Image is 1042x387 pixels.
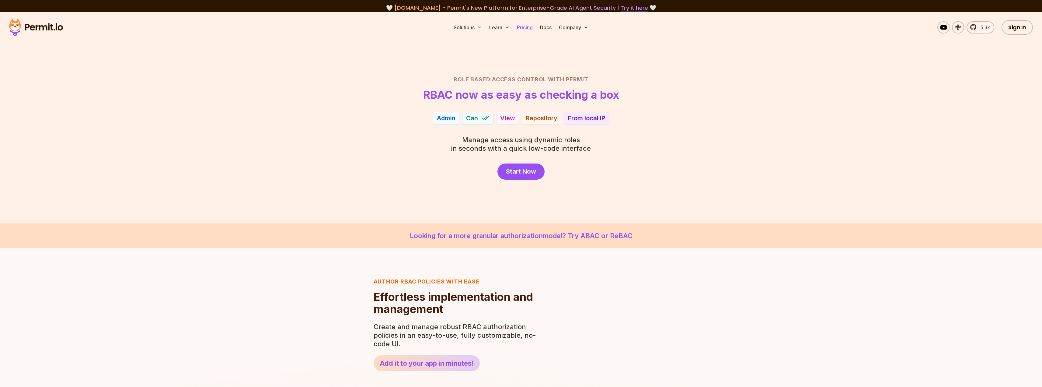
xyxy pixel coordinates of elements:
[374,277,540,286] h3: Author RBAC POLICIES with EASE
[423,89,619,101] h1: RBAC now as easy as checking a box
[538,21,554,33] a: Docs
[15,4,1027,12] div: 🤍 🤍
[967,21,994,33] a: 5.3k
[621,4,648,12] a: Try it here
[374,291,540,315] h2: Effortless implementation and management
[526,114,557,122] div: Repository
[15,231,1027,241] p: Looking for a more granular authorization model? Try or
[580,232,599,240] a: ABAC
[497,164,545,180] a: Start Now
[451,135,591,153] p: in seconds with a quick low-code interface
[6,17,66,38] img: Permit logo
[500,114,515,122] div: View
[977,24,990,31] span: 5.3k
[556,21,591,33] button: Company
[466,114,478,122] span: Can
[568,114,605,122] div: From local IP
[506,167,536,176] span: Start Now
[394,4,648,12] span: [DOMAIN_NAME] - Permit's New Platform for Enterprise-Grade AI Agent Security |
[451,21,484,33] button: Solutions
[1002,20,1033,35] a: Sign In
[308,75,734,84] h2: Role Based Access Control
[487,21,512,33] button: Learn
[374,322,540,348] p: Create and manage robust RBAC authorization policies in an easy-to-use, fully customizable, no-co...
[374,355,480,371] a: Add it to your app in minutes!
[610,232,633,240] a: ReBAC
[548,75,588,84] span: with Permit
[437,114,455,122] div: Admin
[514,21,535,33] a: Pricing
[451,135,591,144] span: Manage access using dynamic roles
